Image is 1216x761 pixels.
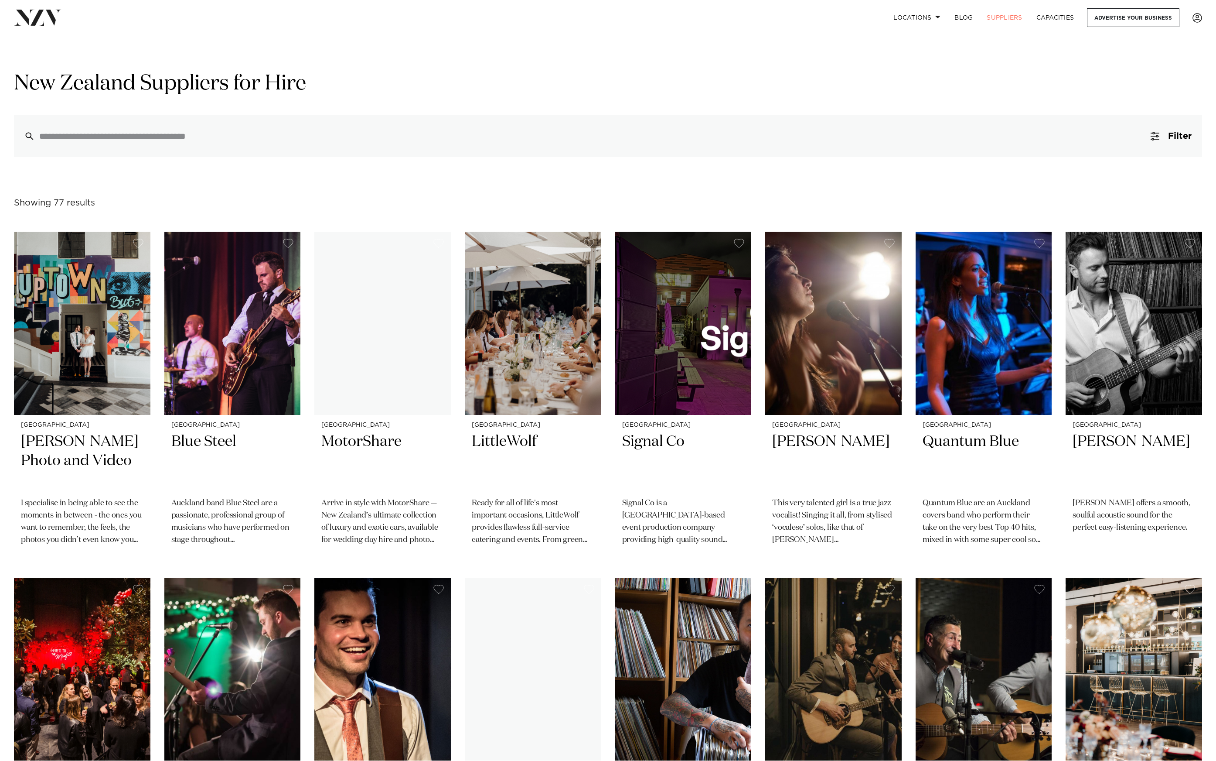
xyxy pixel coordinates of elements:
p: Signal Co is a [GEOGRAPHIC_DATA]-based event production company providing high-quality sound syst... [622,497,745,546]
small: [GEOGRAPHIC_DATA] [472,422,594,428]
h1: New Zealand Suppliers for Hire [14,70,1202,98]
div: Showing 77 results [14,196,95,210]
small: [GEOGRAPHIC_DATA] [772,422,895,428]
a: [GEOGRAPHIC_DATA] Signal Co Signal Co is a [GEOGRAPHIC_DATA]-based event production company provi... [615,232,752,564]
p: Auckland band Blue Steel are a passionate, professional group of musicians who have performed on ... [171,497,294,546]
img: nzv-logo.png [14,10,61,25]
button: Filter [1140,115,1202,157]
span: Filter [1168,132,1192,141]
a: BLOG [947,8,980,27]
small: [GEOGRAPHIC_DATA] [923,422,1045,428]
h2: [PERSON_NAME] [772,432,895,491]
a: [GEOGRAPHIC_DATA] LittleWolf Ready for all of life's most important occasions, LittleWolf provide... [465,232,601,564]
a: [GEOGRAPHIC_DATA] [PERSON_NAME] This very talented girl is a true jazz vocalist! Singing it all, ... [765,232,902,564]
small: [GEOGRAPHIC_DATA] [321,422,444,428]
a: Capacities [1029,8,1081,27]
h2: MotorShare [321,432,444,491]
p: I specialise in being able to see the moments in between - the ones you want to remember, the fee... [21,497,143,546]
small: [GEOGRAPHIC_DATA] [21,422,143,428]
p: Quantum Blue are an Auckland covers band who perform their take on the very best Top 40 hits, mix... [923,497,1045,546]
h2: [PERSON_NAME] [1073,432,1195,491]
h2: LittleWolf [472,432,594,491]
a: [GEOGRAPHIC_DATA] Blue Steel Auckland band Blue Steel are a passionate, professional group of mus... [164,232,301,564]
a: [GEOGRAPHIC_DATA] [PERSON_NAME] Photo and Video I specialise in being able to see the moments in ... [14,232,150,564]
h2: [PERSON_NAME] Photo and Video [21,432,143,491]
a: SUPPLIERS [980,8,1029,27]
p: Arrive in style with MotorShare — New Zealand’s ultimate collection of luxury and exotic cars, av... [321,497,444,546]
h2: Blue Steel [171,432,294,491]
a: [GEOGRAPHIC_DATA] Quantum Blue Quantum Blue are an Auckland covers band who perform their take on... [916,232,1052,564]
small: [GEOGRAPHIC_DATA] [171,422,294,428]
small: [GEOGRAPHIC_DATA] [1073,422,1195,428]
a: Advertise your business [1087,8,1179,27]
small: [GEOGRAPHIC_DATA] [622,422,745,428]
p: [PERSON_NAME] offers a smooth, soulful acoustic sound for the perfect easy-listening experience. [1073,497,1195,534]
p: This very talented girl is a true jazz vocalist! Singing it all, from stylised ‘vocalese’ solos, ... [772,497,895,546]
a: Locations [886,8,947,27]
h2: Quantum Blue [923,432,1045,491]
a: [GEOGRAPHIC_DATA] MotorShare Arrive in style with MotorShare — New Zealand’s ultimate collection ... [314,232,451,564]
a: [GEOGRAPHIC_DATA] [PERSON_NAME] [PERSON_NAME] offers a smooth, soulful acoustic sound for the per... [1066,232,1202,564]
h2: Signal Co [622,432,745,491]
p: Ready for all of life's most important occasions, LittleWolf provides flawless full-service cater... [472,497,594,546]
